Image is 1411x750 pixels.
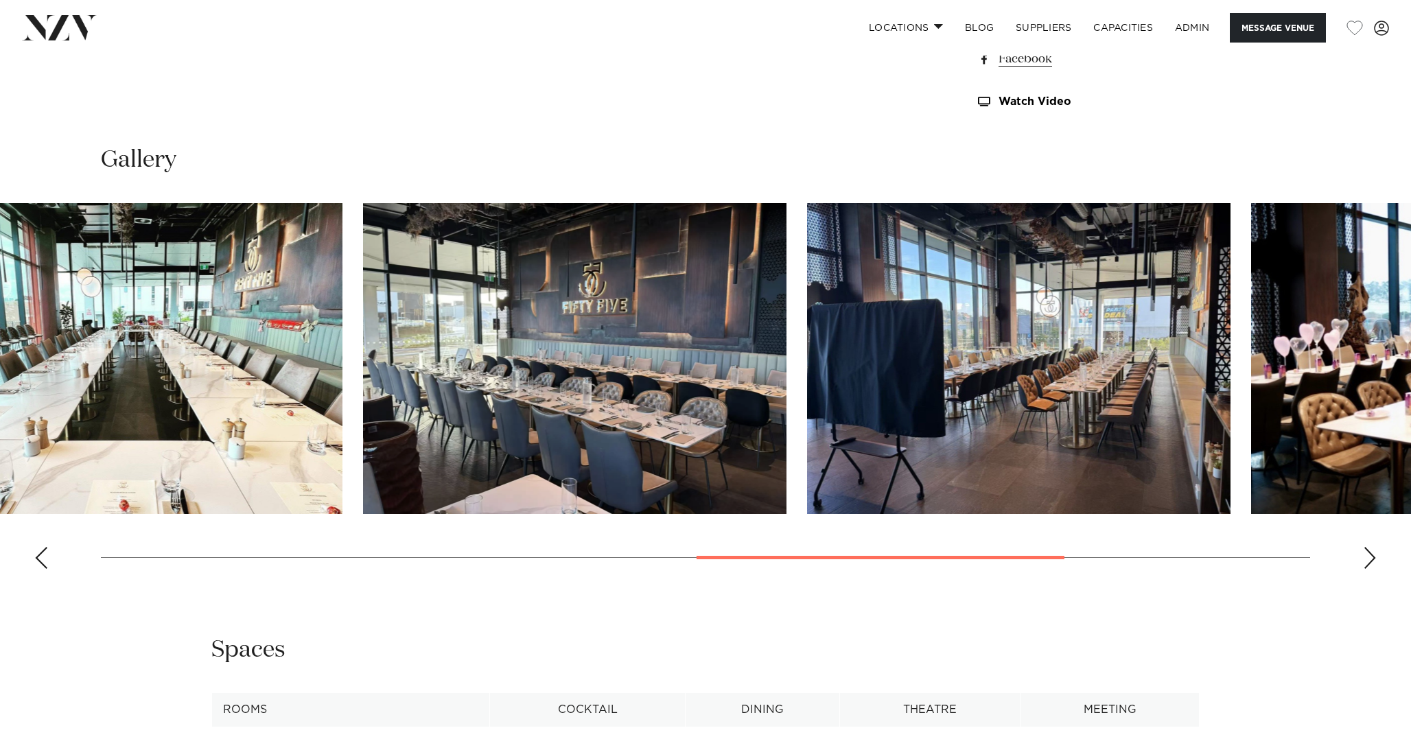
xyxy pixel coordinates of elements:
a: BLOG [954,13,1005,43]
th: Meeting [1021,693,1200,727]
h2: Spaces [211,635,285,666]
a: Locations [858,13,954,43]
h2: Gallery [101,145,176,176]
a: SUPPLIERS [1005,13,1082,43]
img: nzv-logo.png [22,15,97,40]
th: Theatre [840,693,1021,727]
th: Rooms [212,693,490,727]
th: Dining [685,693,839,727]
a: Capacities [1082,13,1164,43]
a: ADMIN [1164,13,1220,43]
swiper-slide: 6 / 9 [363,203,786,514]
a: Facebook [976,49,1200,69]
swiper-slide: 7 / 9 [807,203,1231,514]
button: Message Venue [1230,13,1326,43]
a: Watch Video [976,96,1200,108]
th: Cocktail [490,693,685,727]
